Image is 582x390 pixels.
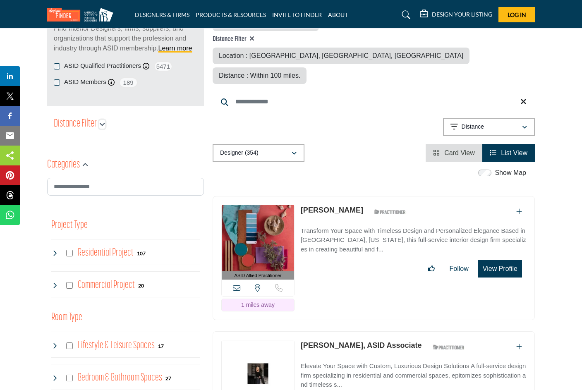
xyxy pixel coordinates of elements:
[219,72,300,79] span: Distance : Within 100 miles.
[219,52,463,59] span: Location : [GEOGRAPHIC_DATA], [GEOGRAPHIC_DATA], [GEOGRAPHIC_DATA]
[66,250,73,256] input: Select Residential Project checkbox
[47,178,204,196] input: Search Category
[213,144,304,162] button: Designer (354)
[516,343,522,350] a: Add To List
[301,221,526,254] a: Transform Your Space with Timeless Design and Personalized Elegance Based in [GEOGRAPHIC_DATA], [...
[498,7,535,22] button: Log In
[64,77,106,87] label: ASID Members
[78,338,155,353] h4: Lifestyle & Leisure Spaces: Lifestyle & Leisure Spaces
[158,343,164,349] b: 17
[420,10,492,20] div: DESIGN YOUR LISTING
[47,8,117,22] img: Site Logo
[222,205,294,280] a: ASID Allied Practitioner
[328,11,348,18] a: ABOUT
[501,149,527,156] span: List View
[78,371,162,385] h4: Bedroom & Bathroom Spaces: Bedroom & Bathroom Spaces
[158,45,192,52] a: Learn more
[394,8,416,22] a: Search
[301,206,363,214] a: [PERSON_NAME]
[478,260,522,278] button: View Profile
[462,123,484,131] p: Distance
[433,149,475,156] a: View Card
[301,361,526,390] p: Elevate Your Space with Custom, Luxurious Design Solutions A full-service design firm specializin...
[78,246,134,260] h4: Residential Project: Types of projects range from simple residential renovations to highly comple...
[66,342,73,349] input: Select Lifestyle & Leisure Spaces checkbox
[54,79,60,86] input: ASID Members checkbox
[154,61,172,72] span: 5471
[138,282,144,289] div: 20 Results For Commercial Project
[54,24,197,53] p: Find Interior Designers, firms, suppliers, and organizations that support the profession and indu...
[51,310,82,325] button: Room Type
[64,61,141,71] label: ASID Qualified Practitioners
[78,278,135,292] h4: Commercial Project: Involve the design, construction, or renovation of spaces used for business p...
[165,374,171,382] div: 27 Results For Bedroom & Bathroom Spaces
[432,11,492,18] h5: DESIGN YOUR LISTING
[138,283,144,289] b: 20
[220,149,259,157] p: Designer (354)
[508,11,526,18] span: Log In
[196,11,266,18] a: PRODUCTS & RESOURCES
[213,92,535,112] input: Search Keyword
[235,272,282,279] span: ASID Allied Practitioner
[54,63,60,69] input: ASID Qualified Practitioners checkbox
[158,342,164,349] div: 17 Results For Lifestyle & Leisure Spaces
[135,11,189,18] a: DESIGNERS & FIRMS
[137,249,146,257] div: 107 Results For Residential Project
[301,340,422,351] p: Jeanelle Ditto, ASID Associate
[137,251,146,256] b: 107
[444,261,474,277] button: Follow
[51,218,88,233] button: Project Type
[66,282,73,289] input: Select Commercial Project checkbox
[272,11,322,18] a: INVITE TO FINDER
[371,207,408,217] img: ASID Qualified Practitioners Badge Icon
[482,144,535,162] li: List View
[301,205,363,216] p: Jennifer Ruder
[516,208,522,215] a: Add To List
[426,144,482,162] li: Card View
[47,158,80,172] h2: Categories
[213,35,535,43] h4: Distance Filter
[165,376,171,381] b: 27
[66,375,73,381] input: Select Bedroom & Bathroom Spaces checkbox
[241,301,275,308] span: 1 miles away
[443,118,535,136] button: Distance
[301,357,526,390] a: Elevate Your Space with Custom, Luxurious Design Solutions A full-service design firm specializin...
[490,149,527,156] a: View List
[430,342,467,352] img: ASID Qualified Practitioners Badge Icon
[301,341,422,349] a: [PERSON_NAME], ASID Associate
[119,77,138,88] span: 189
[444,149,475,156] span: Card View
[54,117,97,132] h2: Distance Filter
[301,226,526,254] p: Transform Your Space with Timeless Design and Personalized Elegance Based in [GEOGRAPHIC_DATA], [...
[495,168,526,178] label: Show Map
[423,261,440,277] button: Like listing
[222,205,294,271] img: Jennifer Ruder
